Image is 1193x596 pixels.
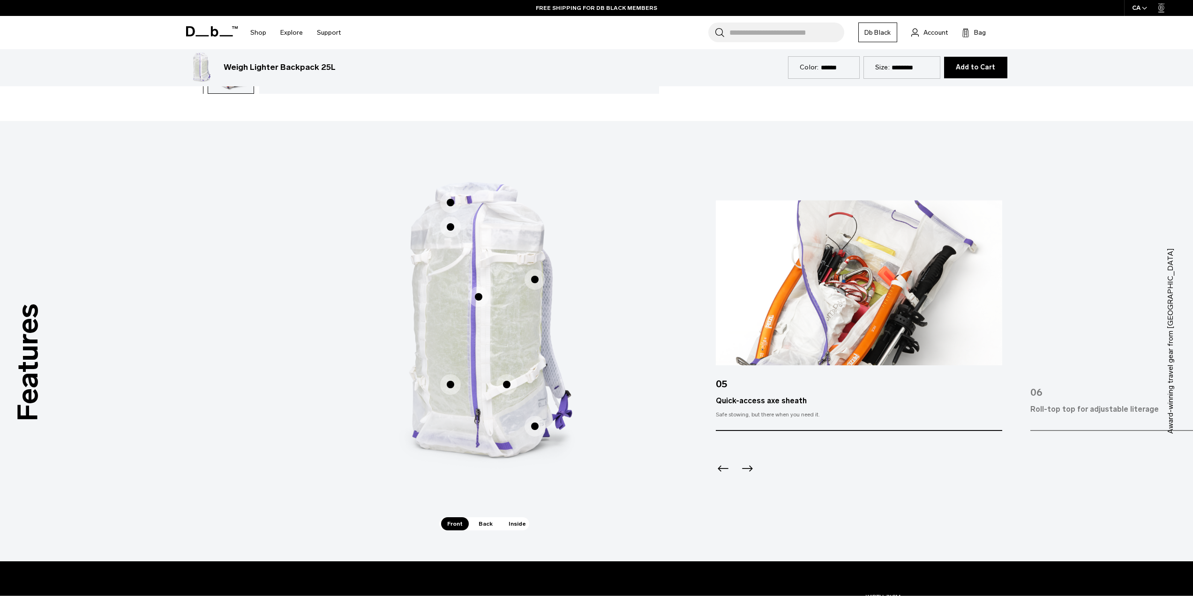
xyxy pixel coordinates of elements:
[716,410,1002,419] div: Safe stowing, but there when you need it.
[875,62,890,72] label: Size:
[224,61,336,74] h3: Weigh Lighter Backpack 25L
[186,53,216,83] img: Weigh_Lighter_Backpack_25L_1.png
[503,517,532,530] span: Inside
[944,57,1007,78] button: Add to Cart
[956,64,996,71] span: Add to Cart
[800,62,819,72] label: Color:
[536,4,657,12] a: FREE SHIPPING FOR DB BLACK MEMBERS
[441,517,469,530] span: Front
[7,304,50,422] h3: Features
[716,200,1002,431] div: 5 / 7
[716,395,1002,407] div: Quick-access axe sheath
[911,27,948,38] a: Account
[740,461,752,482] div: Next slide
[858,23,897,42] a: Db Black
[716,461,728,482] div: Previous slide
[962,27,986,38] button: Bag
[473,517,499,530] span: Back
[344,152,625,517] div: 1 / 3
[280,16,303,49] a: Explore
[923,28,948,38] span: Account
[716,366,1002,396] div: 05
[974,28,986,38] span: Bag
[317,16,341,49] a: Support
[243,16,348,49] nav: Main Navigation
[250,16,266,49] a: Shop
